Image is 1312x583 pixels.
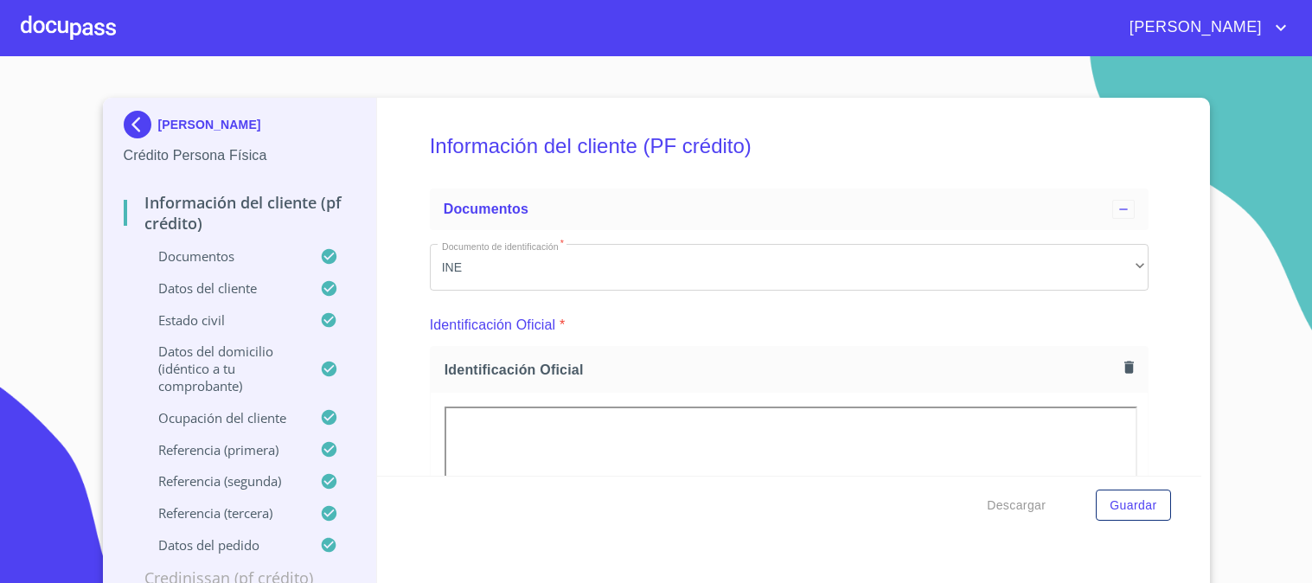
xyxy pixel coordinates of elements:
p: Identificación Oficial [430,315,556,336]
span: [PERSON_NAME] [1117,14,1270,42]
p: Ocupación del Cliente [124,409,321,426]
p: Datos del pedido [124,536,321,554]
p: Estado Civil [124,311,321,329]
div: INE [430,244,1149,291]
p: Datos del domicilio (idéntico a tu comprobante) [124,343,321,394]
button: account of current user [1117,14,1291,42]
span: Identificación Oficial [445,361,1117,379]
div: [PERSON_NAME] [124,111,356,145]
p: Crédito Persona Física [124,145,356,166]
p: Referencia (primera) [124,441,321,458]
img: Docupass spot blue [124,111,158,138]
h5: Información del cliente (PF crédito) [430,111,1149,182]
button: Descargar [980,490,1053,522]
p: Referencia (segunda) [124,472,321,490]
p: Referencia (tercera) [124,504,321,522]
div: Documentos [430,189,1149,230]
button: Guardar [1096,490,1170,522]
p: [PERSON_NAME] [158,118,261,131]
p: Datos del cliente [124,279,321,297]
span: Guardar [1110,495,1156,516]
span: Descargar [987,495,1046,516]
p: Documentos [124,247,321,265]
span: Documentos [444,202,528,216]
p: Información del cliente (PF crédito) [124,192,356,234]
